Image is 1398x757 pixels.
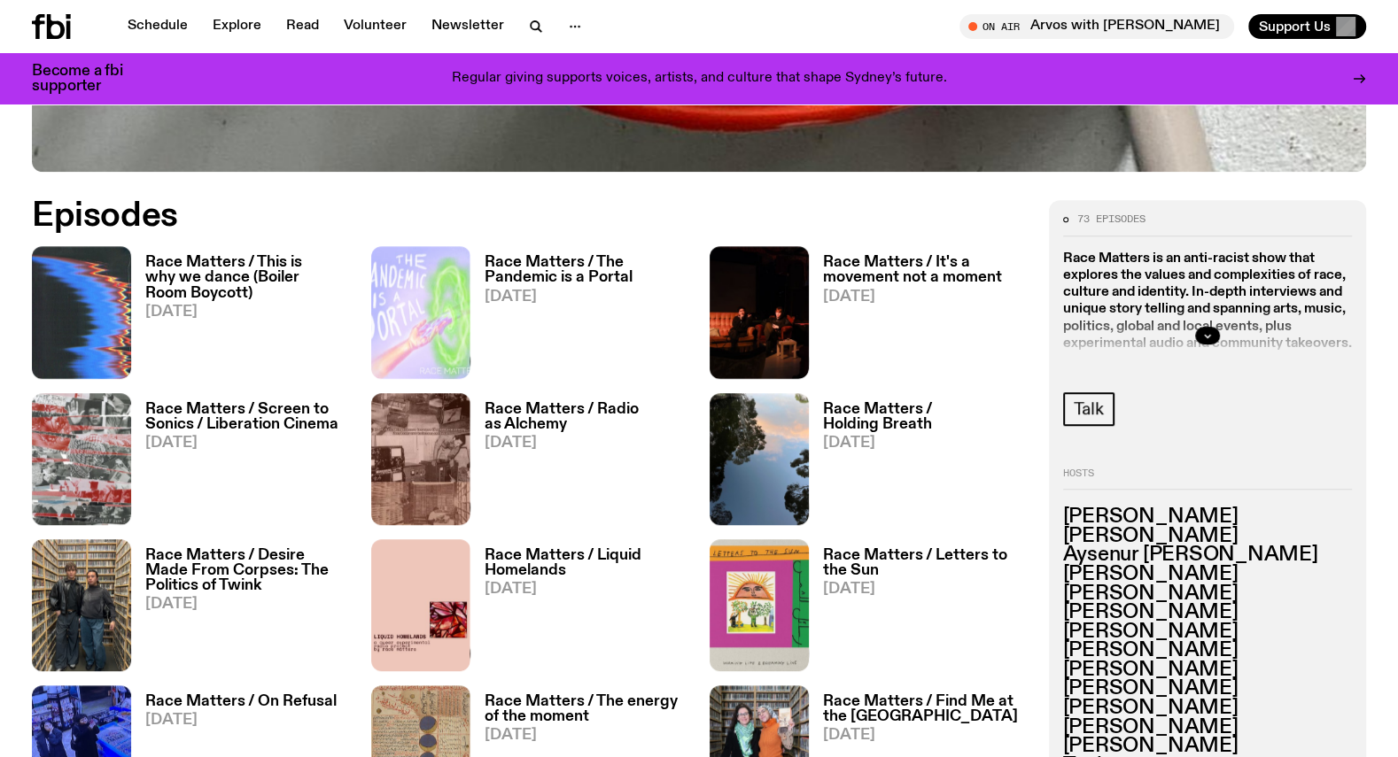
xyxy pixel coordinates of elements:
a: Race Matters / Holding Breath[DATE] [809,402,1028,525]
span: [DATE] [485,728,689,743]
a: Race Matters / The Pandemic is a Portal[DATE] [470,255,689,378]
span: [DATE] [485,436,689,451]
h3: Race Matters / On Refusal [145,694,337,709]
a: Race Matters / Liquid Homelands[DATE] [470,548,689,671]
h3: [PERSON_NAME] [1063,565,1353,584]
h3: [PERSON_NAME] [1063,603,1353,622]
span: [DATE] [145,597,350,612]
span: [DATE] [145,305,350,320]
span: [DATE] [485,290,689,305]
a: Race Matters / Radio as Alchemy[DATE] [470,402,689,525]
span: Talk [1074,399,1104,419]
h3: Race Matters / The energy of the moment [485,694,689,724]
h3: [PERSON_NAME] [1063,699,1353,718]
h3: Race Matters / Letters to the Sun [823,548,1028,578]
h3: Race Matters / It's a movement not a moment [823,255,1028,285]
span: [DATE] [823,436,1028,451]
h2: Episodes [32,200,914,232]
h3: [PERSON_NAME] [1063,718,1353,738]
h3: Become a fbi supporter [32,64,145,94]
h3: Aysenur [PERSON_NAME] [1063,545,1353,565]
a: Race Matters / This is why we dance (Boiler Room Boycott)[DATE] [131,255,350,378]
h3: Race Matters / Desire Made From Corpses: The Politics of Twink [145,548,350,593]
span: [DATE] [823,728,1028,743]
h3: Race Matters / Holding Breath [823,402,1028,432]
a: Race Matters / Screen to Sonics / Liberation Cinema[DATE] [131,402,350,525]
h3: [PERSON_NAME] [1063,641,1353,660]
img: A photo of Shareeka and Ethan speaking live at The Red Rattler, a repurposed warehouse venue. The... [710,246,809,378]
p: Regular giving supports voices, artists, and culture that shape Sydney’s future. [452,71,947,87]
h3: Race Matters / The Pandemic is a Portal [485,255,689,285]
span: [DATE] [145,436,350,451]
a: Schedule [117,14,198,39]
h3: [PERSON_NAME] [PERSON_NAME] [1063,507,1353,545]
button: Support Us [1248,14,1366,39]
h3: Race Matters / Radio as Alchemy [485,402,689,432]
a: Talk [1063,392,1115,426]
h3: [PERSON_NAME] [1063,737,1353,756]
a: Newsletter [421,14,515,39]
img: A collage of three images. From to bottom: Jose Maceda - Ugnayan - for 20 radio stations (1973) P... [371,393,470,525]
a: Race Matters / It's a movement not a moment[DATE] [809,255,1028,378]
span: [DATE] [145,713,337,728]
img: A pink background with a square illustration in the corner of a frayed, fractal butterfly wing. T... [371,539,470,671]
h3: Race Matters / This is why we dance (Boiler Room Boycott) [145,255,350,300]
a: Volunteer [333,14,417,39]
h3: Race Matters / Liquid Homelands [485,548,689,578]
img: A spectral view of a waveform, warped and glitched [32,246,131,378]
h3: [PERSON_NAME] [1063,622,1353,642]
span: 73 episodes [1077,214,1146,224]
img: Ethan and Dayvid stand in the fbi music library, they are serving face looking strong but fluid [32,539,131,671]
h3: [PERSON_NAME] [1063,679,1353,699]
h3: Race Matters / Screen to Sonics / Liberation Cinema [145,402,350,432]
a: Race Matters / Letters to the Sun[DATE] [809,548,1028,671]
a: Race Matters / Desire Made From Corpses: The Politics of Twink[DATE] [131,548,350,671]
img: Trees reflect in a body of water in Tommeginne Country, the ancestral lands of Jody, where they c... [710,393,809,525]
h2: Hosts [1063,468,1353,490]
span: Support Us [1259,19,1331,35]
h3: Race Matters / Find Me at the [GEOGRAPHIC_DATA] [823,694,1028,724]
h3: [PERSON_NAME] [1063,584,1353,604]
a: Read [276,14,330,39]
strong: Race Matters is an anti-racist show that explores the values and complexities of race, culture an... [1063,251,1352,351]
span: [DATE] [823,290,1028,305]
a: Explore [202,14,272,39]
button: On AirArvos with [PERSON_NAME] [959,14,1234,39]
span: [DATE] [485,582,689,597]
h3: [PERSON_NAME] [1063,660,1353,680]
span: [DATE] [823,582,1028,597]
